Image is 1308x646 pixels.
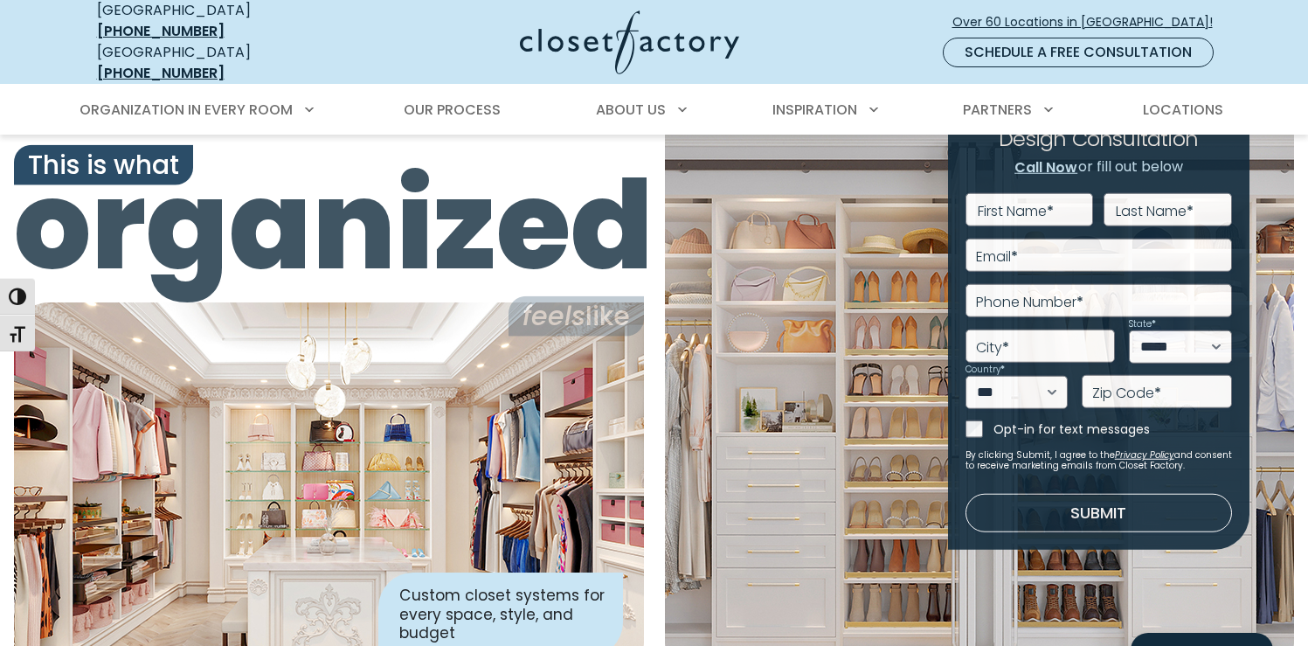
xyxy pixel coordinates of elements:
[963,100,1032,120] span: Partners
[1143,100,1223,120] span: Locations
[943,38,1214,67] a: Schedule a Free Consultation
[952,13,1227,31] span: Over 60 Locations in [GEOGRAPHIC_DATA]!
[520,10,739,74] img: Closet Factory Logo
[772,100,857,120] span: Inspiration
[952,7,1228,38] a: Over 60 Locations in [GEOGRAPHIC_DATA]!
[67,86,1242,135] nav: Primary Menu
[97,21,225,41] a: [PHONE_NUMBER]
[80,100,293,120] span: Organization in Every Room
[404,100,501,120] span: Our Process
[97,63,225,83] a: [PHONE_NUMBER]
[509,296,644,337] span: like
[523,297,585,335] i: feels
[14,165,644,288] span: organized
[596,100,666,120] span: About Us
[97,42,350,84] div: [GEOGRAPHIC_DATA]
